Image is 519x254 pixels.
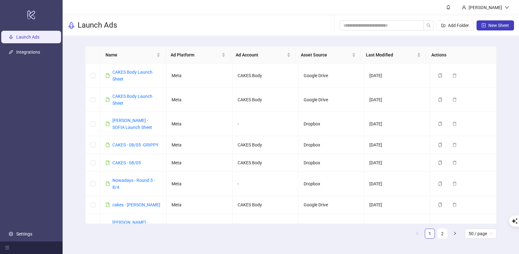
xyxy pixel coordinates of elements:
[469,229,493,238] span: 50 / page
[438,182,442,186] span: copy
[298,196,364,214] td: Google Drive
[364,64,430,88] td: [DATE]
[233,112,299,136] td: -
[105,203,110,207] span: file
[452,122,457,126] span: delete
[112,70,152,82] a: CAKES Body Launch Sheet
[452,98,457,102] span: delete
[364,172,430,196] td: [DATE]
[167,214,233,245] td: Meta
[364,154,430,172] td: [DATE]
[298,88,364,112] td: Google Drive
[112,94,152,106] a: CAKES Body Launch Sheet
[16,231,32,236] a: Settings
[465,229,496,239] div: Page Size
[488,23,509,28] span: New Sheet
[105,182,110,186] span: file
[167,172,233,196] td: Meta
[415,231,419,235] span: left
[167,112,233,136] td: Meta
[105,161,110,165] span: file
[441,23,445,28] span: folder-add
[364,112,430,136] td: [DATE]
[5,246,9,250] span: menu-fold
[452,73,457,78] span: delete
[68,22,75,29] span: rocket
[481,23,486,28] span: plus-square
[233,154,299,172] td: CAKES Body
[301,51,351,58] span: Asset Source
[296,46,361,64] th: Asset Source
[425,229,435,239] li: 1
[366,51,416,58] span: Last Modified
[437,229,447,239] li: 2
[505,5,509,10] span: down
[167,88,233,112] td: Meta
[167,196,233,214] td: Meta
[452,182,457,186] span: delete
[233,172,299,196] td: -
[438,122,442,126] span: copy
[236,51,285,58] span: Ad Account
[233,88,299,112] td: CAKES Body
[298,136,364,154] td: Dropbox
[438,161,442,165] span: copy
[298,112,364,136] td: Dropbox
[450,229,460,239] li: Next Page
[112,220,151,239] a: [PERSON_NAME] - Influencer Content - 08/01
[426,46,491,64] th: Actions
[450,229,460,239] button: right
[361,46,426,64] th: Last Modified
[438,73,442,78] span: copy
[298,64,364,88] td: Google Drive
[425,229,434,238] a: 1
[167,64,233,88] td: Meta
[112,178,155,190] a: Nowadays - Round 5 - 8/4
[167,136,233,154] td: Meta
[105,51,155,58] span: Name
[364,88,430,112] td: [DATE]
[412,229,422,239] li: Previous Page
[452,143,457,147] span: delete
[105,122,110,126] span: file
[298,154,364,172] td: Dropbox
[112,142,158,147] a: CAKES - 08/05 -GRIPPY
[436,20,474,30] button: Add Folder
[364,214,430,245] td: [DATE]
[233,214,299,245] td: -
[364,196,430,214] td: [DATE]
[112,118,152,130] a: [PERSON_NAME] - SOFIA Launch Sheet
[233,136,299,154] td: CAKES Body
[448,23,469,28] span: Add Folder
[438,229,447,238] a: 2
[105,143,110,147] span: file
[364,136,430,154] td: [DATE]
[466,4,505,11] div: [PERSON_NAME]
[452,203,457,207] span: delete
[16,34,39,40] a: Launch Ads
[462,5,466,10] span: user
[412,229,422,239] button: left
[476,20,514,30] button: New Sheet
[233,196,299,214] td: CAKES Body
[438,203,442,207] span: copy
[453,231,457,235] span: right
[438,98,442,102] span: copy
[231,46,296,64] th: Ad Account
[105,73,110,78] span: file
[167,154,233,172] td: Meta
[298,172,364,196] td: Dropbox
[16,50,40,55] a: Integrations
[112,202,160,207] a: cakes - [PERSON_NAME]
[100,46,166,64] th: Name
[105,98,110,102] span: file
[438,143,442,147] span: copy
[166,46,231,64] th: Ad Platform
[452,161,457,165] span: delete
[298,214,364,245] td: Dropbox
[112,160,141,165] a: CAKES - 08/05
[233,64,299,88] td: CAKES Body
[426,23,431,28] span: search
[446,5,450,9] span: bell
[171,51,220,58] span: Ad Platform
